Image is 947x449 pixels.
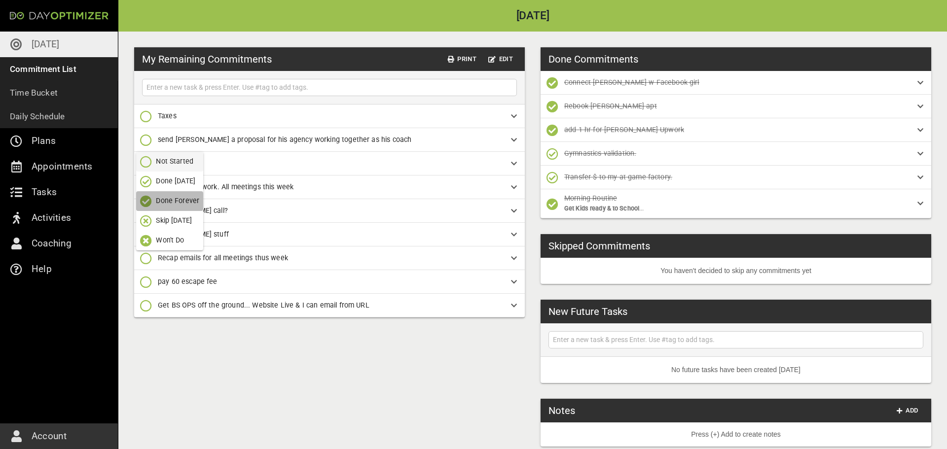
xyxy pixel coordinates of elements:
[548,403,575,418] h3: Notes
[158,183,293,191] span: Add hrs to Upwork. All meetings this week
[156,196,199,206] p: Done Forever
[158,112,177,120] span: Taxes
[32,261,52,277] p: Help
[134,270,525,294] div: pay 60 escape fee
[134,246,525,270] div: Recap emails for all meetings thus week
[134,175,525,199] div: Add hrs to Upwork. All meetings this week
[541,118,931,142] div: add 1 hr for [PERSON_NAME] Upwork
[541,71,931,95] div: Connect [PERSON_NAME] w Facebook girl
[32,184,57,200] p: Tasks
[448,54,476,65] span: Print
[10,86,58,100] p: Time Bucket
[444,52,480,67] button: Print
[142,52,272,67] h3: My Remaining Commitments
[136,191,203,211] button: Done Forever
[134,152,525,175] div: Car tire.
[158,301,369,309] span: Get BS OPS off the ground... Website Live & I can email from URL
[118,10,947,22] h2: [DATE]
[32,236,72,251] p: Coaching
[134,294,525,317] div: Get BS OPS off the ground... Website Live & I can email from URL
[136,172,203,191] button: Done [DATE]
[158,136,411,143] span: send [PERSON_NAME] a proposal for his agency working together as his coach
[10,109,65,123] p: Daily Schedule
[541,166,931,189] div: Transfer $ to my at game factory.
[156,235,184,245] p: Won't Do
[156,215,192,226] p: Skip [DATE]
[158,254,288,262] span: Recap emails for all meetings thus week
[32,210,71,226] p: Activities
[541,189,931,218] div: Morning RoutineGet Kids ready & to School...
[136,152,203,172] button: Not Started
[564,149,636,157] span: Gymnastics validation.
[134,199,525,223] div: [PERSON_NAME] call?
[136,231,203,250] button: Won't Do
[541,142,931,166] div: Gymnastics validation.
[32,428,67,444] p: Account
[896,405,919,416] span: Add
[145,81,514,94] input: Enter a new task & press Enter. Use #tag to add tags.
[892,403,923,418] button: Add
[564,173,672,181] span: Transfer $ to my at game factory.
[541,357,931,383] li: No future tasks have been created [DATE]
[564,102,657,110] span: Rebook [PERSON_NAME] apt
[541,258,931,284] li: You haven't decided to skip any commitments yet
[134,128,525,152] div: send [PERSON_NAME] a proposal for his agency working together as his coach
[10,12,109,20] img: Day Optimizer
[639,205,644,212] span: ...
[158,277,218,285] span: pay 60 escape fee
[134,223,525,246] div: [PERSON_NAME] stuff
[564,194,617,202] span: Morning Routine
[156,176,195,186] p: Done [DATE]
[32,159,92,174] p: Appointments
[548,429,923,440] p: Press (+) Add to create notes
[136,211,203,231] button: Skip [DATE]
[564,78,699,86] span: Connect [PERSON_NAME] w Facebook girl
[541,95,931,118] div: Rebook [PERSON_NAME] apt
[564,205,639,212] span: Get Kids ready & to School
[484,52,517,67] button: Edit
[134,104,525,128] div: Taxes
[564,126,684,134] span: add 1 hr for [PERSON_NAME] Upwork
[548,304,627,319] h3: New Future Tasks
[32,36,59,52] p: [DATE]
[548,52,638,67] h3: Done Commitments
[32,133,56,149] p: Plans
[548,239,650,253] h3: Skipped Commitments
[551,334,921,346] input: Enter a new task & press Enter. Use #tag to add tags.
[488,54,513,65] span: Edit
[10,62,76,76] p: Commitment List
[156,156,193,167] p: Not Started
